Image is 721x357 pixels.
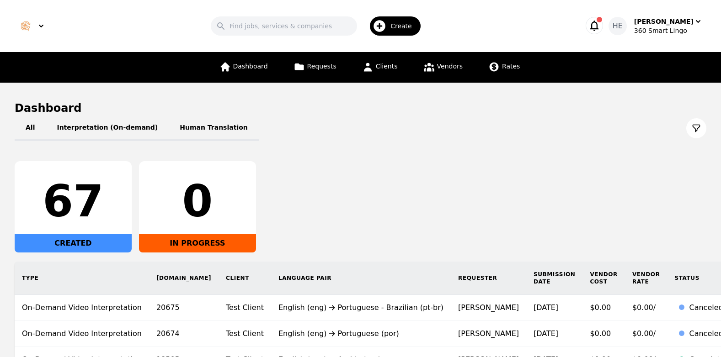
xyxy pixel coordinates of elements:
span: $0.00/ [632,329,656,338]
td: Test Client [219,295,271,321]
span: $0.00/ [632,303,656,312]
button: All [15,115,46,141]
th: Language Pair [271,262,451,295]
span: Dashboard [233,63,268,70]
th: Type [15,262,149,295]
button: Filter [686,118,706,138]
h1: Dashboard [15,101,706,115]
input: Find jobs, services & companies [211,16,357,36]
th: Submission Date [526,262,582,295]
button: Create [357,13,426,39]
span: Vendors [437,63,463,70]
div: 0 [146,179,249,223]
td: 20675 [149,295,219,321]
a: Rates [483,52,525,83]
div: English (eng) Portuguese - Brazilian (pt-br) [278,302,443,313]
td: 20674 [149,321,219,347]
div: IN PROGRESS [139,234,256,252]
div: 360 Smart Lingo [634,26,703,35]
a: Clients [357,52,403,83]
td: [PERSON_NAME] [451,295,526,321]
th: [DOMAIN_NAME] [149,262,219,295]
td: $0.00 [582,321,625,347]
div: [PERSON_NAME] [634,17,694,26]
button: HE[PERSON_NAME]360 Smart Lingo [609,17,703,35]
td: Test Client [219,321,271,347]
td: [PERSON_NAME] [451,321,526,347]
span: HE [613,21,623,31]
a: Dashboard [214,52,273,83]
div: English (eng) Portuguese (por) [278,328,443,339]
span: Requests [307,63,336,70]
span: Create [390,21,418,31]
button: Interpretation (On-demand) [46,115,169,141]
a: Requests [288,52,342,83]
th: Vendor Rate [625,262,668,295]
a: Vendors [418,52,468,83]
div: 67 [22,179,124,223]
th: Vendor Cost [582,262,625,295]
time: [DATE] [534,329,558,338]
span: Rates [502,63,520,70]
td: $0.00 [582,295,625,321]
td: On-Demand Video Interpretation [15,321,149,347]
button: Human Translation [169,115,259,141]
th: Client [219,262,271,295]
div: CREATED [15,234,132,252]
time: [DATE] [534,303,558,312]
span: Clients [376,63,398,70]
img: Logo [18,19,33,33]
th: Requester [451,262,526,295]
td: On-Demand Video Interpretation [15,295,149,321]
